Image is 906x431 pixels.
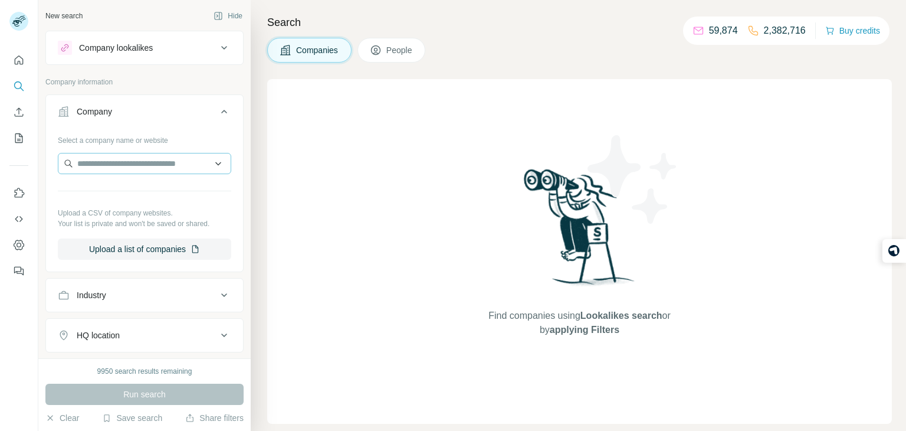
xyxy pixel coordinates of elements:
[79,42,153,54] div: Company lookalikes
[58,218,231,229] p: Your list is private and won't be saved or shared.
[550,325,619,335] span: applying Filters
[518,166,641,298] img: Surfe Illustration - Woman searching with binoculars
[58,239,231,260] button: Upload a list of companies
[46,97,243,130] button: Company
[77,106,112,117] div: Company
[825,22,880,39] button: Buy credits
[97,366,192,377] div: 9950 search results remaining
[45,412,79,424] button: Clear
[580,311,662,321] span: Lookalikes search
[9,182,28,204] button: Use Surfe on LinkedIn
[185,412,244,424] button: Share filters
[9,50,28,71] button: Quick start
[9,234,28,256] button: Dashboard
[9,128,28,149] button: My lists
[205,7,251,25] button: Hide
[296,44,339,56] span: Companies
[77,289,106,301] div: Industry
[46,321,243,350] button: HQ location
[267,14,892,31] h4: Search
[46,281,243,309] button: Industry
[102,412,162,424] button: Save search
[386,44,413,56] span: People
[9,208,28,230] button: Use Surfe API
[764,24,806,38] p: 2,382,716
[45,77,244,87] p: Company information
[58,208,231,218] p: Upload a CSV of company websites.
[9,102,28,123] button: Enrich CSV
[77,329,120,341] div: HQ location
[58,130,231,146] div: Select a company name or website
[709,24,738,38] p: 59,874
[45,11,83,21] div: New search
[9,260,28,282] button: Feedback
[580,126,686,233] img: Surfe Illustration - Stars
[485,309,674,337] span: Find companies using or by
[46,34,243,62] button: Company lookalikes
[9,76,28,97] button: Search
